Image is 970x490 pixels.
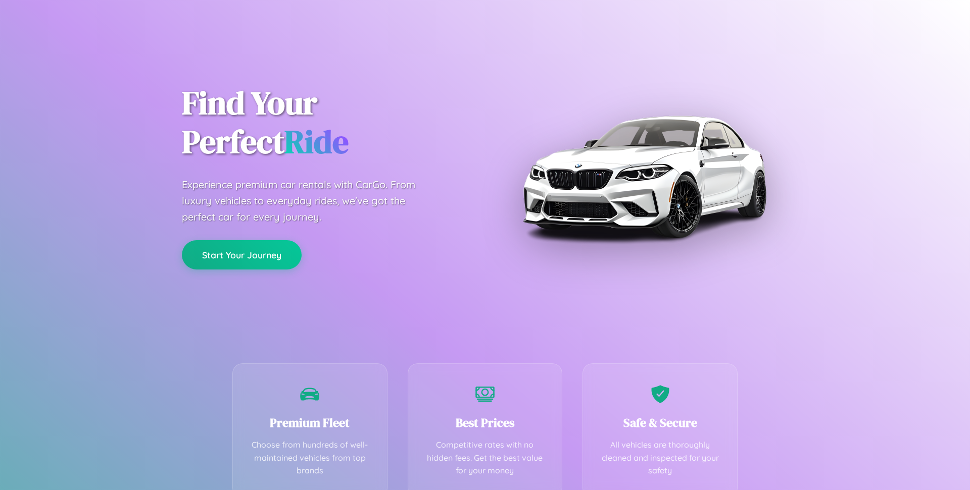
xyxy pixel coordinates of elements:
span: Ride [284,120,349,164]
p: Experience premium car rentals with CarGo. From luxury vehicles to everyday rides, we've got the ... [182,177,434,225]
h1: Find Your Perfect [182,84,470,161]
h3: Best Prices [423,414,547,431]
h3: Safe & Secure [598,414,722,431]
h3: Premium Fleet [248,414,372,431]
button: Start Your Journey [182,240,302,269]
p: All vehicles are thoroughly cleaned and inspected for your safety [598,439,722,477]
p: Choose from hundreds of well-maintained vehicles from top brands [248,439,372,477]
p: Competitive rates with no hidden fees. Get the best value for your money [423,439,547,477]
img: Premium BMW car rental vehicle [518,50,770,303]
